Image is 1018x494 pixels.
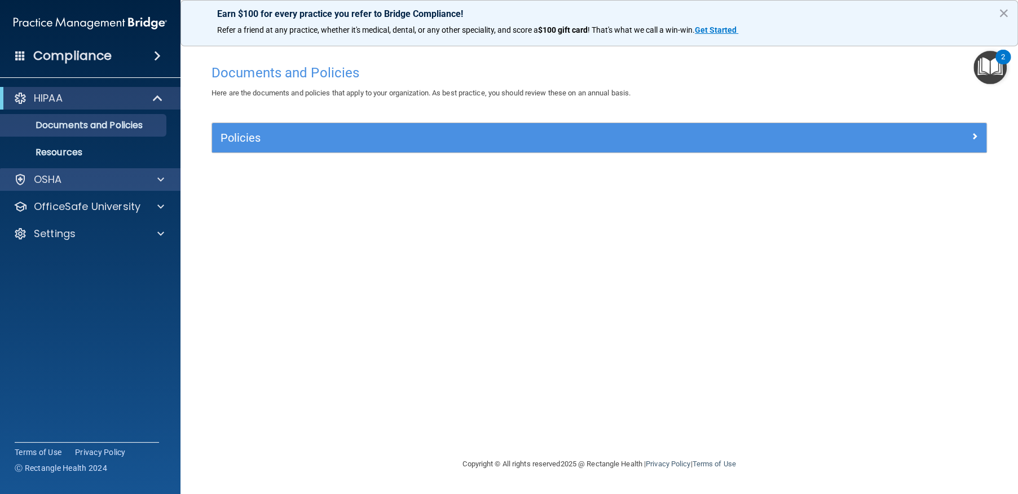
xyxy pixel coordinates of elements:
[221,132,785,144] h5: Policies
[34,173,62,186] p: OSHA
[15,447,61,458] a: Terms of Use
[75,447,126,458] a: Privacy Policy
[1001,57,1005,72] div: 2
[695,25,737,34] strong: Get Started
[211,89,631,97] span: Here are the documents and policies that apply to your organization. As best practice, you should...
[33,48,112,64] h4: Compliance
[588,25,695,34] span: ! That's what we call a win-win.
[538,25,588,34] strong: $100 gift card
[646,460,690,468] a: Privacy Policy
[998,4,1009,22] button: Close
[973,51,1007,84] button: Open Resource Center, 2 new notifications
[823,414,1004,459] iframe: Drift Widget Chat Controller
[221,129,978,147] a: Policies
[217,8,981,19] p: Earn $100 for every practice you refer to Bridge Compliance!
[14,91,164,105] a: HIPAA
[34,91,63,105] p: HIPAA
[695,25,738,34] a: Get Started
[34,227,76,241] p: Settings
[692,460,735,468] a: Terms of Use
[14,227,164,241] a: Settings
[211,65,987,80] h4: Documents and Policies
[15,462,107,474] span: Ⓒ Rectangle Health 2024
[217,25,538,34] span: Refer a friend at any practice, whether it's medical, dental, or any other speciality, and score a
[14,12,167,34] img: PMB logo
[7,120,161,131] p: Documents and Policies
[34,200,140,213] p: OfficeSafe University
[14,173,164,186] a: OSHA
[394,446,805,482] div: Copyright © All rights reserved 2025 @ Rectangle Health | |
[14,200,164,213] a: OfficeSafe University
[7,147,161,158] p: Resources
